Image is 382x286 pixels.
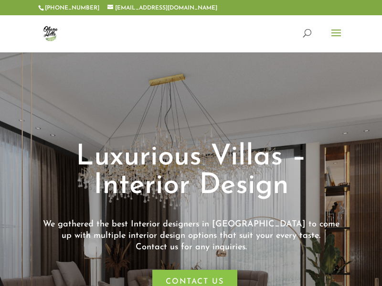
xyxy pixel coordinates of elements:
[38,219,344,253] p: We gathered the best Interior designers in [GEOGRAPHIC_DATA] to come up with multiple interior de...
[107,5,217,11] a: [EMAIL_ADDRESS][DOMAIN_NAME]
[45,5,99,11] a: [PHONE_NUMBER]
[40,23,61,43] img: ohana-hills
[38,143,344,205] h1: Luxurious Villas – Interior Design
